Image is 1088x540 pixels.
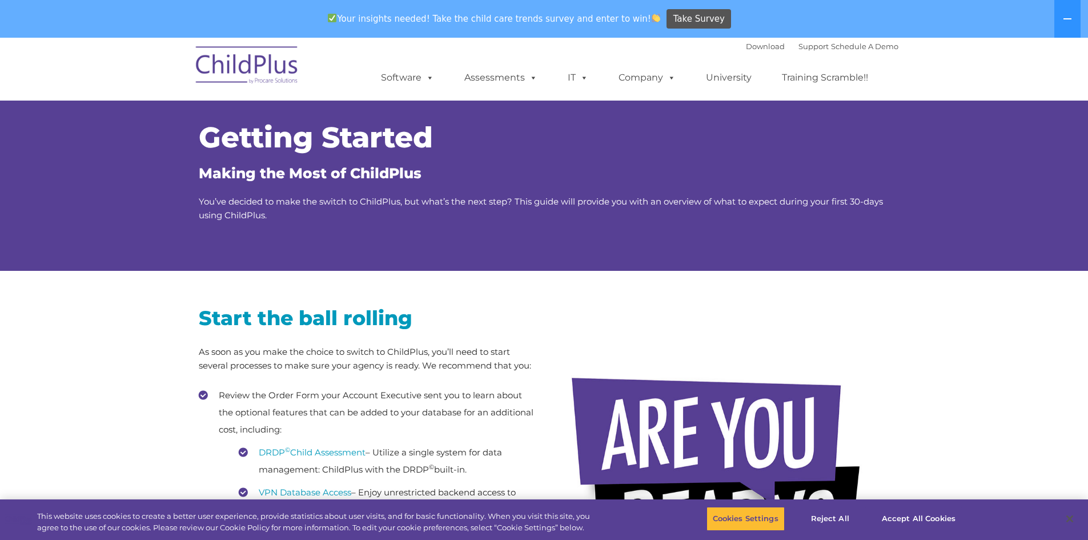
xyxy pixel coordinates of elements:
p: As soon as you make the choice to switch to ChildPlus, you’ll need to start several processes to ... [199,345,536,373]
span: You’ve decided to make the switch to ChildPlus, but what’s the next step? This guide will provide... [199,196,883,221]
a: Company [607,66,687,89]
a: DRDP©Child Assessment [259,447,366,458]
button: Cookies Settings [706,507,785,531]
a: VPN Database Access [259,487,351,498]
a: IT [556,66,600,89]
h2: Start the ball rolling [199,305,536,331]
img: ChildPlus by Procare Solutions [190,38,304,95]
li: – Utilize a single system for data management: ChildPlus with the DRDP built-in. [239,444,536,478]
img: 👏 [652,14,660,22]
sup: © [429,463,434,471]
a: University [694,66,763,89]
font: | [746,42,898,51]
a: Support [798,42,829,51]
a: Take Survey [667,9,731,29]
span: Making the Most of ChildPlus [199,165,421,182]
a: Download [746,42,785,51]
button: Close [1057,506,1082,531]
span: Your insights needed! Take the child care trends survey and enter to win! [323,7,665,30]
a: Training Scramble!! [770,66,880,89]
img: ✅ [328,14,336,22]
li: – Enjoy unrestricted backend access to your data with a secure VPN tunnel. [239,484,536,518]
span: Take Survey [673,9,725,29]
span: Getting Started [199,120,433,155]
a: Assessments [453,66,549,89]
button: Reject All [794,507,866,531]
a: Schedule A Demo [831,42,898,51]
div: This website uses cookies to create a better user experience, provide statistics about user visit... [37,511,599,533]
sup: © [285,446,290,454]
a: Software [370,66,445,89]
button: Accept All Cookies [876,507,962,531]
